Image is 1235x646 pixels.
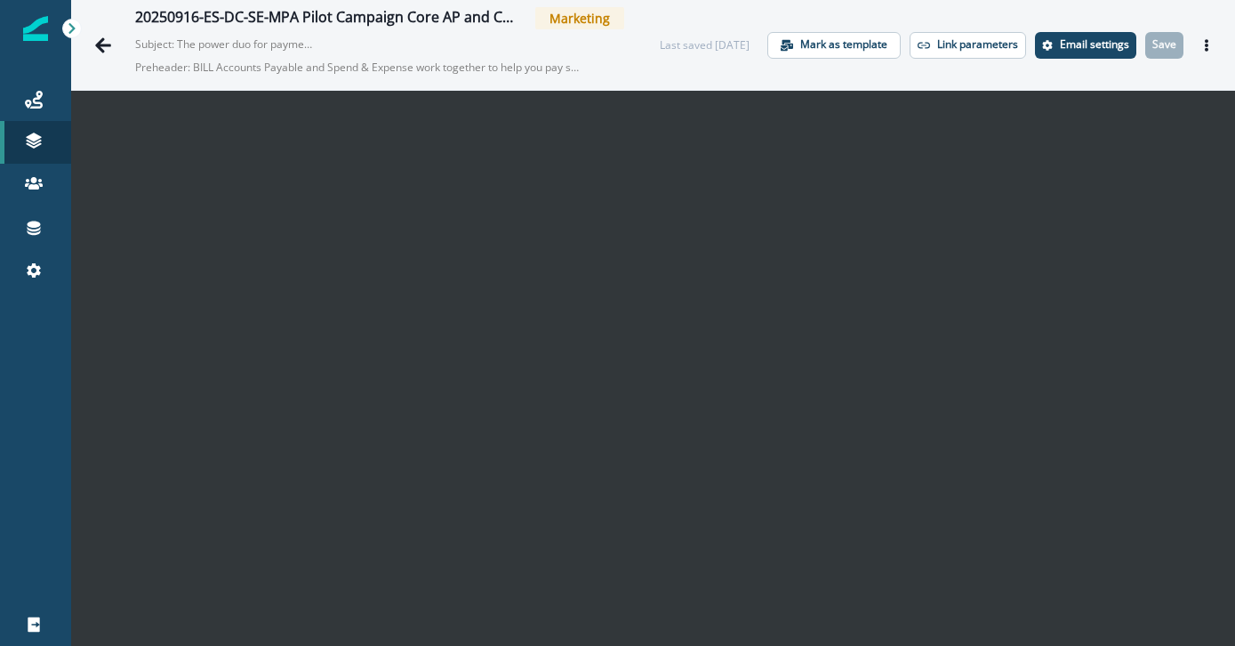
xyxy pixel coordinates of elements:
div: Last saved [DATE] [660,37,750,53]
div: 20250916-ES-DC-SE-MPA Pilot Campaign Core AP and Core SE Email 3 [135,9,521,28]
button: Settings [1035,32,1136,59]
img: Inflection [23,16,48,41]
span: Marketing [535,7,624,29]
p: Save [1152,38,1176,51]
button: Link parameters [910,32,1026,59]
button: Actions [1192,32,1221,59]
p: Email settings [1060,38,1129,51]
p: Link parameters [937,38,1018,51]
button: Go back [85,28,121,63]
button: Mark as template [767,32,901,59]
p: Subject: The power duo for payments and rewards [135,29,313,52]
button: Save [1145,32,1183,59]
p: Mark as template [800,38,887,51]
p: Preheader: BILL Accounts Payable and Spend & Expense work together to help you pay smarter. [135,52,580,83]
